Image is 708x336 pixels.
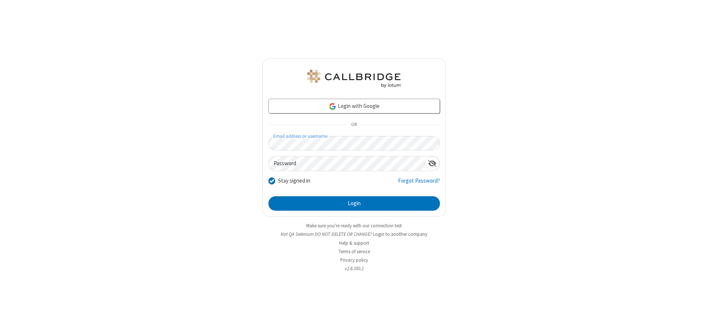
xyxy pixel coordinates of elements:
a: Privacy policy [340,257,368,263]
a: Terms of service [338,248,370,255]
img: QA Selenium DO NOT DELETE OR CHANGE [306,70,402,88]
label: Stay signed in [278,177,310,185]
button: Login to another company [373,231,427,238]
input: Password [269,156,425,171]
a: Make sure you're ready with our connection test [306,223,402,229]
div: Show password [425,156,440,170]
span: OR [348,120,360,130]
li: Not QA Selenium DO NOT DELETE OR CHANGE? [263,231,446,238]
a: Help & support [339,240,369,246]
input: Email address or username [268,136,440,150]
a: Login with Google [268,99,440,113]
button: Login [268,196,440,211]
img: google-icon.png [328,102,337,111]
a: Forgot Password? [398,177,440,191]
li: v2.6.350.2 [263,265,446,272]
